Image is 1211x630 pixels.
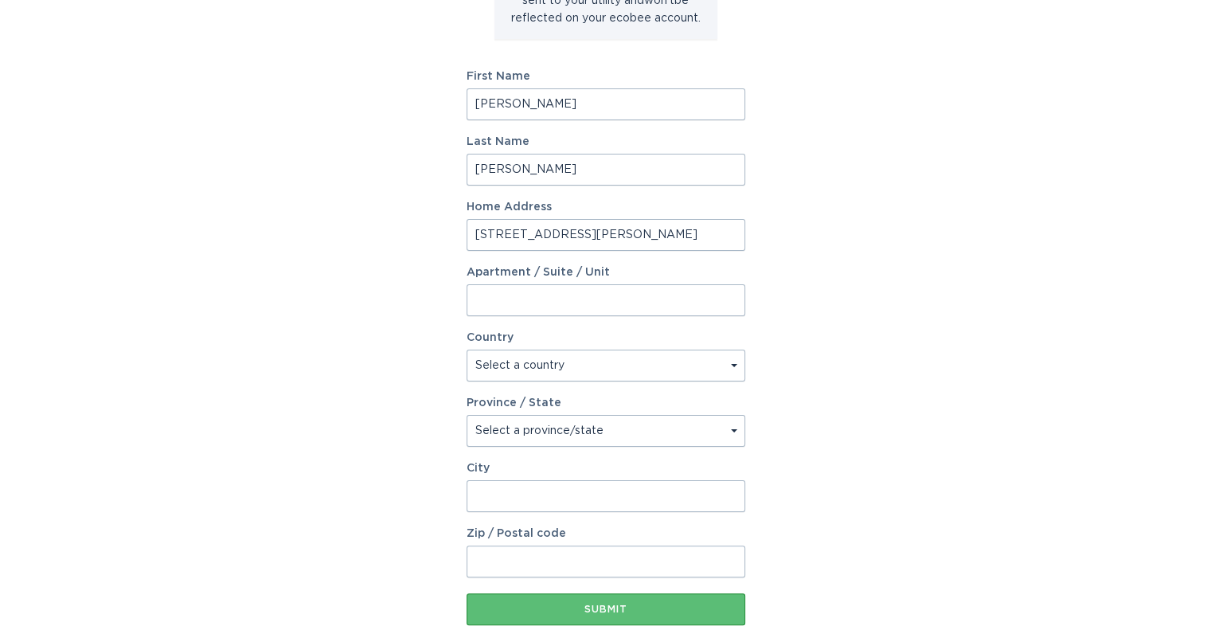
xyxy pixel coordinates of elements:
label: Province / State [467,397,561,409]
label: First Name [467,71,745,82]
label: Home Address [467,202,745,213]
label: Zip / Postal code [467,528,745,539]
button: Submit [467,593,745,625]
label: City [467,463,745,474]
label: Apartment / Suite / Unit [467,267,745,278]
div: Submit [475,605,737,614]
label: Country [467,332,514,343]
label: Last Name [467,136,745,147]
